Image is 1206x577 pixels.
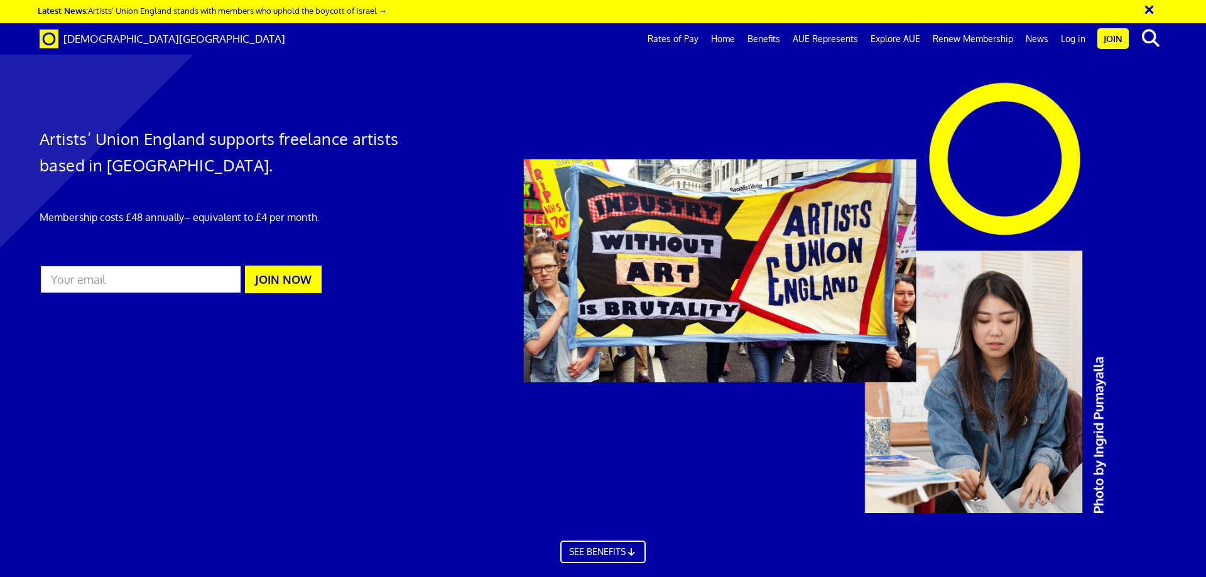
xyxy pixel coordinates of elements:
a: Brand [DEMOGRAPHIC_DATA][GEOGRAPHIC_DATA] [30,23,295,55]
a: Rates of Pay [641,23,705,55]
button: search [1131,25,1170,51]
a: Benefits [741,23,786,55]
span: [DEMOGRAPHIC_DATA][GEOGRAPHIC_DATA] [63,32,285,45]
a: Explore AUE [864,23,926,55]
a: AUE Represents [786,23,864,55]
h1: Artists’ Union England supports freelance artists based in [GEOGRAPHIC_DATA]. [40,126,403,178]
a: News [1019,23,1055,55]
a: SEE BENEFITS [560,541,646,563]
strong: Latest News: [38,5,88,16]
a: Renew Membership [926,23,1019,55]
a: Join [1097,28,1129,49]
p: Membership costs £48 annually – equivalent to £4 per month. [40,210,403,225]
button: JOIN NOW [245,266,322,293]
input: Your email [40,265,242,294]
a: Log in [1055,23,1092,55]
a: Home [705,23,741,55]
a: Latest News:Artists’ Union England stands with members who uphold the boycott of Israel → [38,5,387,16]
